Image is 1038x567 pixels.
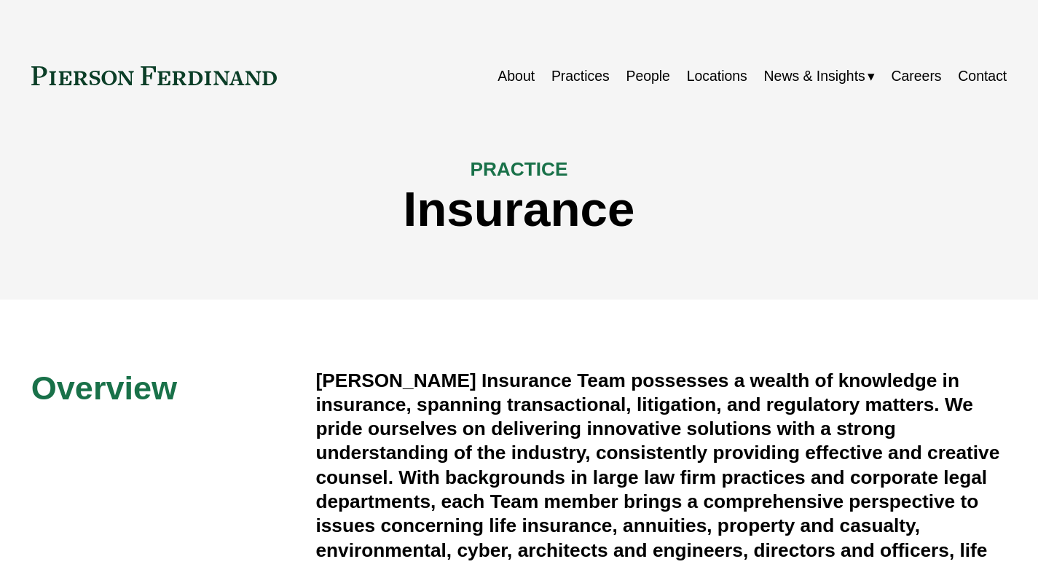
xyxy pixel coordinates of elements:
[958,62,1007,90] a: Contact
[892,62,942,90] a: Careers
[764,63,865,89] span: News & Insights
[498,62,535,90] a: About
[551,62,610,90] a: Practices
[31,181,1007,238] h1: Insurance
[687,62,747,90] a: Locations
[31,369,177,407] span: Overview
[470,158,567,180] span: PRACTICE
[626,62,669,90] a: People
[764,62,875,90] a: folder dropdown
